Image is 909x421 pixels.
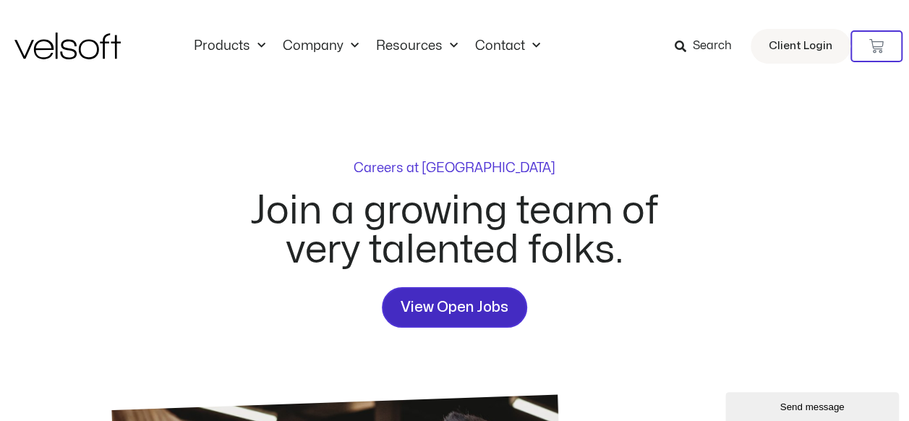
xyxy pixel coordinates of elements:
[234,192,676,270] h2: Join a growing team of very talented folks.
[14,33,121,59] img: Velsoft Training Materials
[185,38,549,54] nav: Menu
[274,38,367,54] a: CompanyMenu Toggle
[354,162,555,175] p: Careers at [GEOGRAPHIC_DATA]
[769,37,832,56] span: Client Login
[725,389,902,421] iframe: chat widget
[751,29,850,64] a: Client Login
[466,38,549,54] a: ContactMenu Toggle
[367,38,466,54] a: ResourcesMenu Toggle
[401,296,508,319] span: View Open Jobs
[382,287,527,328] a: View Open Jobs
[185,38,274,54] a: ProductsMenu Toggle
[693,37,732,56] span: Search
[675,34,742,59] a: Search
